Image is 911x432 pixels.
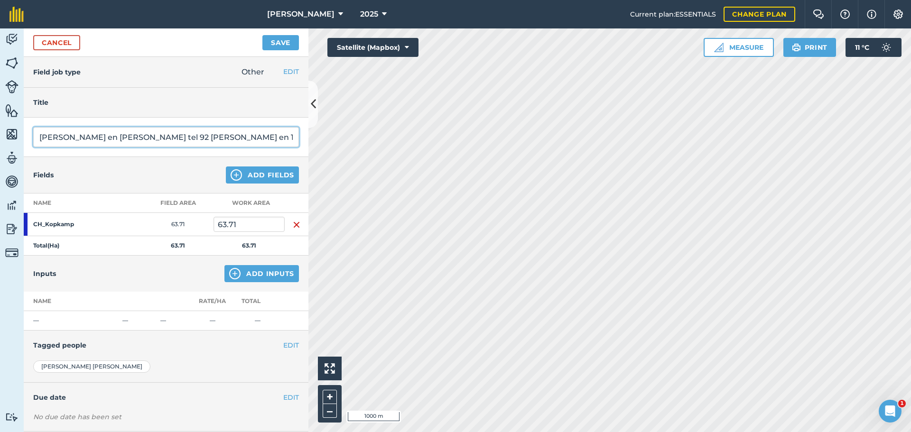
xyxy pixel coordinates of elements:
[33,97,299,108] h4: Title
[5,175,19,189] img: svg+xml;base64,PD94bWwgdmVyc2lvbj0iMS4wIiBlbmNvZGluZz0idXRmLTgiPz4KPCEtLSBHZW5lcmF0b3I6IEFkb2JlIE...
[714,43,724,52] img: Ruler icon
[24,292,119,311] th: Name
[5,103,19,118] img: svg+xml;base64,PHN2ZyB4bWxucz0iaHR0cDovL3d3dy53My5vcmcvMjAwMC9zdmciIHdpZHRoPSI1NiIgaGVpZ2h0PSI2MC...
[839,9,851,19] img: A question mark icon
[195,311,230,331] td: —
[5,80,19,93] img: svg+xml;base64,PD94bWwgdmVyc2lvbj0iMS4wIiBlbmNvZGluZz0idXRmLTgiPz4KPCEtLSBHZW5lcmF0b3I6IEFkb2JlIE...
[813,9,824,19] img: Two speech bubbles overlapping with the left bubble in the forefront
[231,169,242,181] img: svg+xml;base64,PHN2ZyB4bWxucz0iaHR0cDovL3d3dy53My5vcmcvMjAwMC9zdmciIHdpZHRoPSIxNCIgaGVpZ2h0PSIyNC...
[323,390,337,404] button: +
[224,265,299,282] button: Add Inputs
[325,363,335,374] img: Four arrows, one pointing top left, one top right, one bottom right and the last bottom left
[5,127,19,141] img: svg+xml;base64,PHN2ZyB4bWxucz0iaHR0cDovL3d3dy53My5vcmcvMjAwMC9zdmciIHdpZHRoPSI1NiIgaGVpZ2h0PSI2MC...
[283,340,299,350] button: EDIT
[327,38,418,57] button: Satellite (Mapbox)
[33,392,299,403] h4: Due date
[33,221,107,228] strong: CH_Kopkamp
[33,242,59,249] strong: Total ( Ha )
[846,38,902,57] button: 11 °C
[5,198,19,212] img: svg+xml;base64,PD94bWwgdmVyc2lvbj0iMS4wIiBlbmNvZGluZz0idXRmLTgiPz4KPCEtLSBHZW5lcmF0b3I6IEFkb2JlIE...
[877,38,896,57] img: svg+xml;base64,PD94bWwgdmVyc2lvbj0iMS4wIiBlbmNvZGluZz0idXRmLTgiPz4KPCEtLSBHZW5lcmF0b3I6IEFkb2JlIE...
[630,9,716,19] span: Current plan : ESSENTIALS
[262,35,299,50] button: Save
[783,38,837,57] button: Print
[5,222,19,236] img: svg+xml;base64,PD94bWwgdmVyc2lvbj0iMS4wIiBlbmNvZGluZz0idXRmLTgiPz4KPCEtLSBHZW5lcmF0b3I6IEFkb2JlIE...
[9,7,24,22] img: fieldmargin Logo
[267,9,335,20] span: [PERSON_NAME]
[5,32,19,46] img: svg+xml;base64,PD94bWwgdmVyc2lvbj0iMS4wIiBlbmNvZGluZz0idXRmLTgiPz4KPCEtLSBHZW5lcmF0b3I6IEFkb2JlIE...
[879,400,902,423] iframe: Intercom live chat
[892,9,904,19] img: A cog icon
[5,246,19,259] img: svg+xml;base64,PD94bWwgdmVyc2lvbj0iMS4wIiBlbmNvZGluZz0idXRmLTgiPz4KPCEtLSBHZW5lcmF0b3I6IEFkb2JlIE...
[24,193,142,213] th: Name
[242,242,256,249] strong: 63.71
[33,412,299,422] div: No due date has been set
[33,127,299,147] input: What needs doing?
[33,67,81,77] h4: Field job type
[323,404,337,418] button: –
[142,193,214,213] th: Field Area
[119,311,157,331] td: —
[33,340,299,350] h4: Tagged people
[898,400,906,407] span: 1
[24,311,119,331] td: —
[5,413,19,422] img: svg+xml;base64,PD94bWwgdmVyc2lvbj0iMS4wIiBlbmNvZGluZz0idXRmLTgiPz4KPCEtLSBHZW5lcmF0b3I6IEFkb2JlIE...
[171,242,185,249] strong: 63.71
[226,166,299,184] button: Add Fields
[33,268,56,279] h4: Inputs
[33,170,54,180] h4: Fields
[242,67,264,76] span: Other
[33,35,80,50] a: Cancel
[5,56,19,70] img: svg+xml;base64,PHN2ZyB4bWxucz0iaHR0cDovL3d3dy53My5vcmcvMjAwMC9zdmciIHdpZHRoPSI1NiIgaGVpZ2h0PSI2MC...
[867,9,876,20] img: svg+xml;base64,PHN2ZyB4bWxucz0iaHR0cDovL3d3dy53My5vcmcvMjAwMC9zdmciIHdpZHRoPSIxNyIgaGVpZ2h0PSIxNy...
[33,360,150,373] div: [PERSON_NAME] [PERSON_NAME]
[195,292,230,311] th: Rate/ Ha
[230,292,285,311] th: Total
[855,38,869,57] span: 11 ° C
[724,7,795,22] a: Change plan
[230,311,285,331] td: —
[360,9,378,20] span: 2025
[5,151,19,165] img: svg+xml;base64,PD94bWwgdmVyc2lvbj0iMS4wIiBlbmNvZGluZz0idXRmLTgiPz4KPCEtLSBHZW5lcmF0b3I6IEFkb2JlIE...
[142,213,214,236] td: 63.71
[229,268,241,279] img: svg+xml;base64,PHN2ZyB4bWxucz0iaHR0cDovL3d3dy53My5vcmcvMjAwMC9zdmciIHdpZHRoPSIxNCIgaGVpZ2h0PSIyNC...
[157,311,195,331] td: —
[792,42,801,53] img: svg+xml;base64,PHN2ZyB4bWxucz0iaHR0cDovL3d3dy53My5vcmcvMjAwMC9zdmciIHdpZHRoPSIxOSIgaGVpZ2h0PSIyNC...
[283,66,299,77] button: EDIT
[293,219,300,230] img: svg+xml;base64,PHN2ZyB4bWxucz0iaHR0cDovL3d3dy53My5vcmcvMjAwMC9zdmciIHdpZHRoPSIxNiIgaGVpZ2h0PSIyNC...
[704,38,774,57] button: Measure
[214,193,285,213] th: Work area
[283,392,299,403] button: EDIT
